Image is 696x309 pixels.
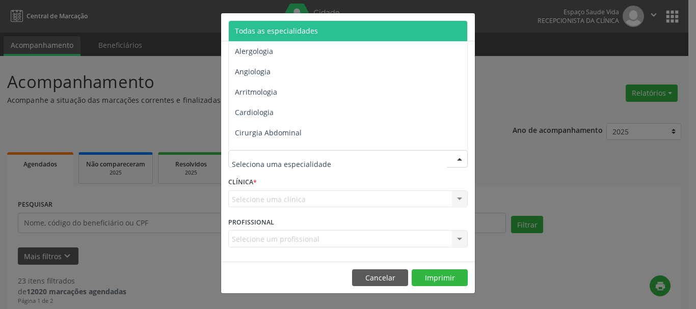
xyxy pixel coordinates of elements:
[412,269,468,287] button: Imprimir
[228,20,345,34] h5: Relatório de agendamentos
[235,87,277,97] span: Arritmologia
[228,175,257,190] label: CLÍNICA
[454,13,475,38] button: Close
[235,128,302,137] span: Cirurgia Abdominal
[235,26,318,36] span: Todas as especialidades
[235,148,298,158] span: Cirurgia Bariatrica
[235,67,271,76] span: Angiologia
[235,107,274,117] span: Cardiologia
[232,154,447,174] input: Seleciona uma especialidade
[352,269,408,287] button: Cancelar
[228,214,274,230] label: PROFISSIONAL
[235,46,273,56] span: Alergologia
